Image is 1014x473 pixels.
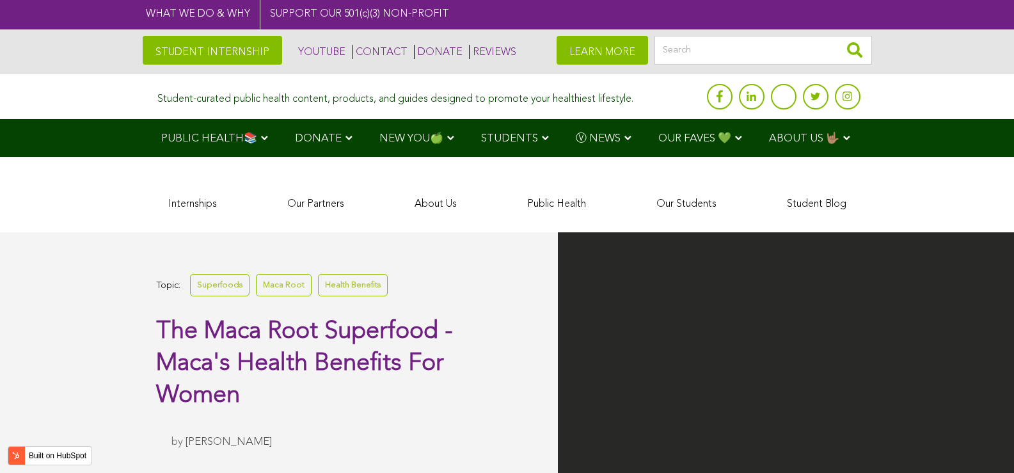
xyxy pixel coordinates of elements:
[469,45,516,59] a: REVIEWS
[950,412,1014,473] iframe: Chat Widget
[8,448,24,463] img: HubSpot sprocket logo
[295,133,342,144] span: DONATE
[379,133,443,144] span: NEW YOU🍏
[156,319,453,408] span: The Maca Root Superfood - Maca's Health Benefits For Women
[24,447,91,464] label: Built on HubSpot
[157,87,633,106] div: Student-curated public health content, products, and guides designed to promote your healthiest l...
[171,437,183,447] span: by
[318,274,388,296] a: Health Benefits
[295,45,345,59] a: YOUTUBE
[414,45,463,59] a: DONATE
[769,133,839,144] span: ABOUT US 🤟🏽
[576,133,621,144] span: Ⓥ NEWS
[143,36,282,65] a: STUDENT INTERNSHIP
[481,133,538,144] span: STUDENTS
[256,274,312,296] a: Maca Root
[658,133,731,144] span: OUR FAVES 💚
[156,277,180,294] span: Topic:
[352,45,408,59] a: CONTACT
[557,36,648,65] a: LEARN MORE
[143,119,872,157] div: Navigation Menu
[190,274,250,296] a: Superfoods
[654,36,872,65] input: Search
[8,446,92,465] button: Built on HubSpot
[186,437,272,447] a: [PERSON_NAME]
[161,133,257,144] span: PUBLIC HEALTH📚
